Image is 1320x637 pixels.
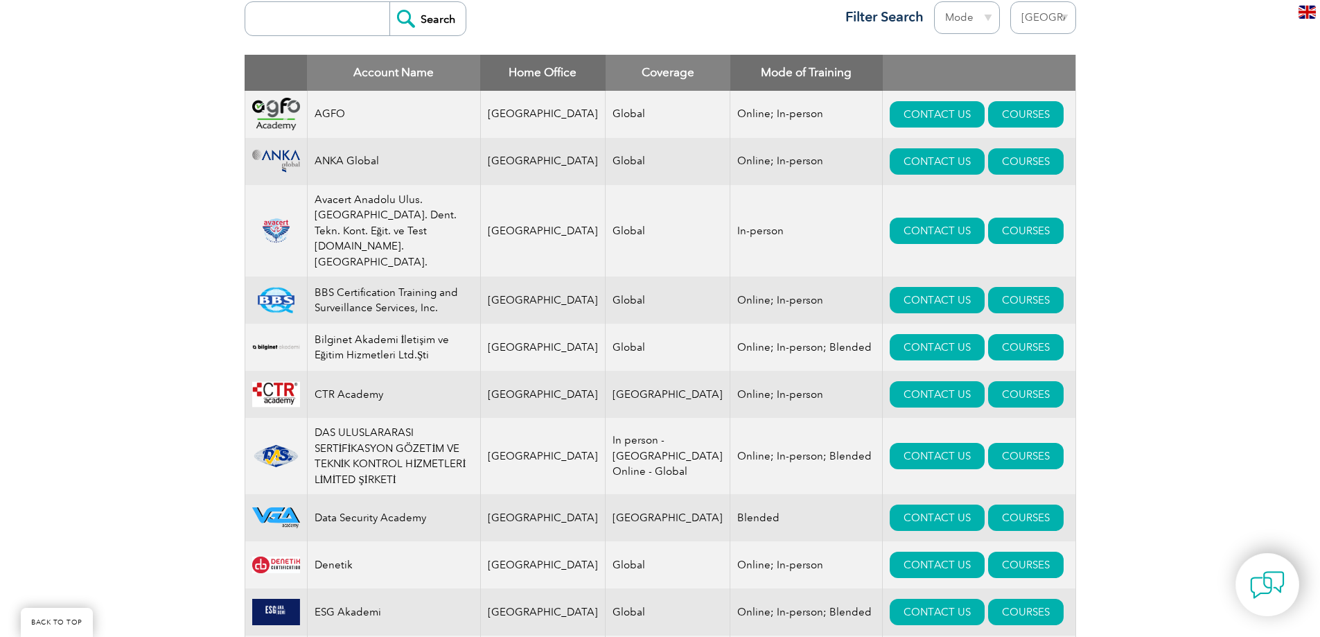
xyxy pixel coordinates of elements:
[890,218,985,244] a: CONTACT US
[606,91,730,138] td: Global
[1299,6,1316,19] img: en
[988,443,1064,469] a: COURSES
[730,138,883,185] td: Online; In-person
[480,185,606,277] td: [GEOGRAPHIC_DATA]
[730,185,883,277] td: In-person
[252,334,300,360] img: a1985bb7-a6fe-eb11-94ef-002248181dbe-logo.png
[389,2,466,35] input: Search
[988,381,1064,408] a: COURSES
[480,418,606,494] td: [GEOGRAPHIC_DATA]
[606,277,730,324] td: Global
[606,418,730,494] td: In person - [GEOGRAPHIC_DATA] Online - Global
[890,101,985,128] a: CONTACT US
[307,138,480,185] td: ANKA Global
[252,98,300,130] img: 2d900779-188b-ea11-a811-000d3ae11abd-logo.png
[988,101,1064,128] a: COURSES
[890,552,985,578] a: CONTACT US
[252,557,300,574] img: 387907cc-e628-eb11-a813-000d3a79722d-logo.jpg
[606,55,730,91] th: Coverage: activate to sort column ascending
[480,494,606,541] td: [GEOGRAPHIC_DATA]
[480,541,606,588] td: [GEOGRAPHIC_DATA]
[252,218,300,244] img: 815efeab-5b6f-eb11-a812-00224815377e-logo.png
[480,588,606,636] td: [GEOGRAPHIC_DATA]
[307,277,480,324] td: BBS Certification Training and Surveillance Services, Inc.
[730,91,883,138] td: Online; In-person
[883,55,1075,91] th: : activate to sort column ascending
[606,371,730,418] td: [GEOGRAPHIC_DATA]
[890,334,985,360] a: CONTACT US
[988,218,1064,244] a: COURSES
[252,599,300,625] img: b30af040-fd5b-f011-bec2-000d3acaf2fb-logo.png
[730,541,883,588] td: Online; In-person
[730,494,883,541] td: Blended
[480,91,606,138] td: [GEOGRAPHIC_DATA]
[307,588,480,636] td: ESG Akademi
[252,287,300,313] img: 81a8cf56-15af-ea11-a812-000d3a79722d-logo.png
[730,588,883,636] td: Online; In-person; Blended
[988,599,1064,625] a: COURSES
[606,541,730,588] td: Global
[606,588,730,636] td: Global
[307,541,480,588] td: Denetik
[730,55,883,91] th: Mode of Training: activate to sort column ascending
[890,381,985,408] a: CONTACT US
[606,138,730,185] td: Global
[307,55,480,91] th: Account Name: activate to sort column descending
[252,150,300,172] img: c09c33f4-f3a0-ea11-a812-000d3ae11abd-logo.png
[730,418,883,494] td: Online; In-person; Blended
[21,608,93,637] a: BACK TO TOP
[307,418,480,494] td: DAS ULUSLARARASI SERTİFİKASYON GÖZETİM VE TEKNİK KONTROL HİZMETLERİ LİMİTED ŞİRKETİ
[730,277,883,324] td: Online; In-person
[988,148,1064,175] a: COURSES
[606,324,730,371] td: Global
[730,371,883,418] td: Online; In-person
[890,148,985,175] a: CONTACT US
[307,91,480,138] td: AGFO
[480,138,606,185] td: [GEOGRAPHIC_DATA]
[890,505,985,531] a: CONTACT US
[890,287,985,313] a: CONTACT US
[988,505,1064,531] a: COURSES
[988,552,1064,578] a: COURSES
[480,55,606,91] th: Home Office: activate to sort column ascending
[307,494,480,541] td: Data Security Academy
[988,334,1064,360] a: COURSES
[837,8,924,26] h3: Filter Search
[988,287,1064,313] a: COURSES
[730,324,883,371] td: Online; In-person; Blended
[606,494,730,541] td: [GEOGRAPHIC_DATA]
[252,444,300,469] img: 1ae26fad-5735-ef11-a316-002248972526-logo.png
[890,443,985,469] a: CONTACT US
[480,371,606,418] td: [GEOGRAPHIC_DATA]
[307,324,480,371] td: Bilginet Akademi İletişim ve Eğitim Hizmetleri Ltd.Şti
[252,381,300,408] img: da24547b-a6e0-e911-a812-000d3a795b83-logo.png
[1250,568,1285,602] img: contact-chat.png
[307,185,480,277] td: Avacert Anadolu Ulus. [GEOGRAPHIC_DATA]. Dent. Tekn. Kont. Eğit. ve Test [DOMAIN_NAME]. [GEOGRAPH...
[480,324,606,371] td: [GEOGRAPHIC_DATA]
[252,507,300,528] img: 2712ab11-b677-ec11-8d20-002248183cf6-logo.png
[480,277,606,324] td: [GEOGRAPHIC_DATA]
[606,185,730,277] td: Global
[890,599,985,625] a: CONTACT US
[307,371,480,418] td: CTR Academy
